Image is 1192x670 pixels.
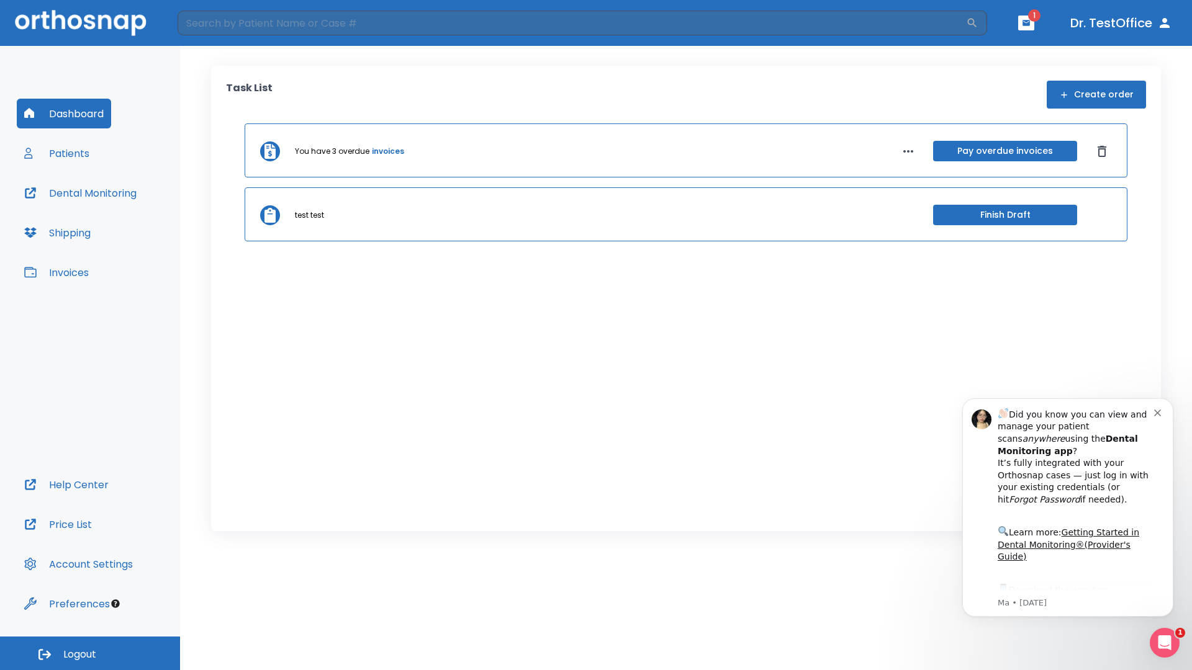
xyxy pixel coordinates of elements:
[295,146,369,157] p: You have 3 overdue
[110,598,121,609] div: Tooltip anchor
[17,218,98,248] button: Shipping
[944,380,1192,636] iframe: Intercom notifications message
[1065,12,1177,34] button: Dr. TestOffice
[1175,628,1185,638] span: 1
[17,99,111,128] button: Dashboard
[17,509,99,539] button: Price List
[226,81,273,109] p: Task List
[210,27,220,37] button: Dismiss notification
[17,549,140,579] button: Account Settings
[17,470,116,499] button: Help Center
[295,210,324,221] p: test test
[17,257,96,287] button: Invoices
[17,178,144,208] button: Dental Monitoring
[1150,628,1180,658] iframe: Intercom live chat
[933,205,1077,225] button: Finish Draft
[54,218,210,229] p: Message from Ma, sent 1w ago
[54,205,165,228] a: App Store
[372,146,404,157] a: invoices
[1047,81,1146,109] button: Create order
[54,202,210,266] div: Download the app: | ​ Let us know if you need help getting started!
[15,10,147,35] img: Orthosnap
[933,141,1077,161] button: Pay overdue invoices
[17,589,117,619] button: Preferences
[1092,141,1112,161] button: Dismiss
[63,648,96,661] span: Logout
[1028,9,1041,22] span: 1
[17,138,97,168] button: Patients
[178,11,966,35] input: Search by Patient Name or Case #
